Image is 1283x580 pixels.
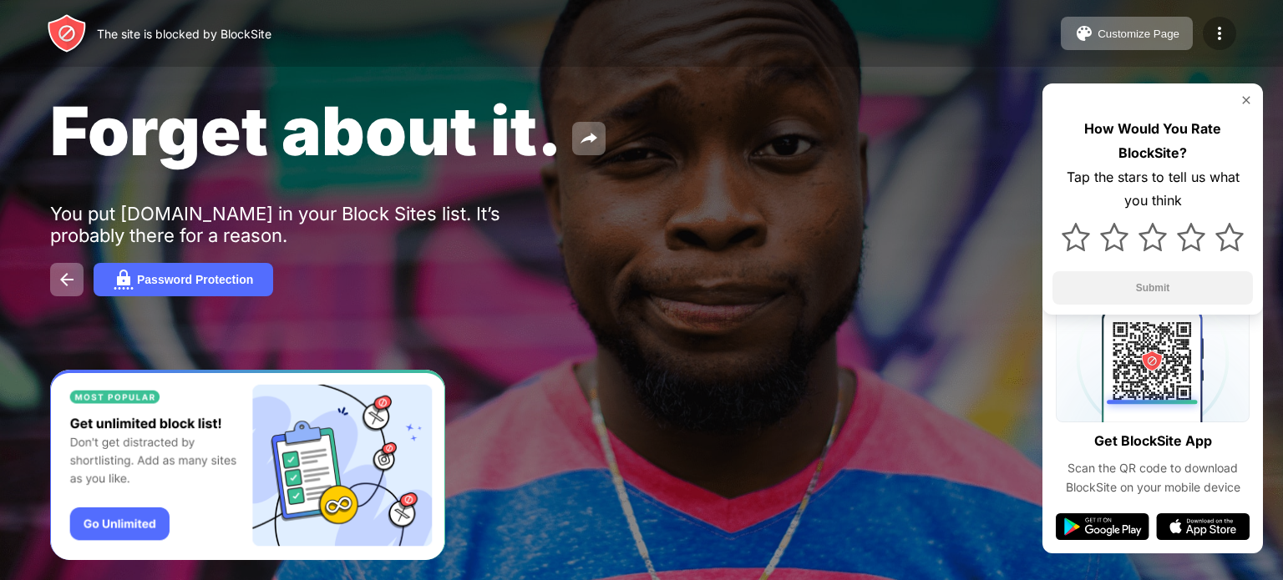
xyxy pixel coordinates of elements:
[1056,513,1149,540] img: google-play.svg
[1056,459,1250,497] div: Scan the QR code to download BlockSite on your mobile device
[1215,223,1244,251] img: star.svg
[97,27,271,41] div: The site is blocked by BlockSite
[1062,223,1090,251] img: star.svg
[1074,23,1094,43] img: pallet.svg
[137,273,253,286] div: Password Protection
[1100,223,1128,251] img: star.svg
[1098,28,1179,40] div: Customize Page
[50,370,445,561] iframe: Banner
[1061,17,1193,50] button: Customize Page
[57,270,77,290] img: back.svg
[1094,429,1212,453] div: Get BlockSite App
[579,129,599,149] img: share.svg
[50,90,562,171] span: Forget about it.
[1209,23,1230,43] img: menu-icon.svg
[114,270,134,290] img: password.svg
[1240,93,1253,107] img: rate-us-close.svg
[1156,513,1250,540] img: app-store.svg
[1052,165,1253,214] div: Tap the stars to tell us what you think
[1177,223,1205,251] img: star.svg
[47,13,87,53] img: header-logo.svg
[94,263,273,296] button: Password Protection
[1052,117,1253,165] div: How Would You Rate BlockSite?
[1138,223,1167,251] img: star.svg
[1052,271,1253,305] button: Submit
[50,203,566,246] div: You put [DOMAIN_NAME] in your Block Sites list. It’s probably there for a reason.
